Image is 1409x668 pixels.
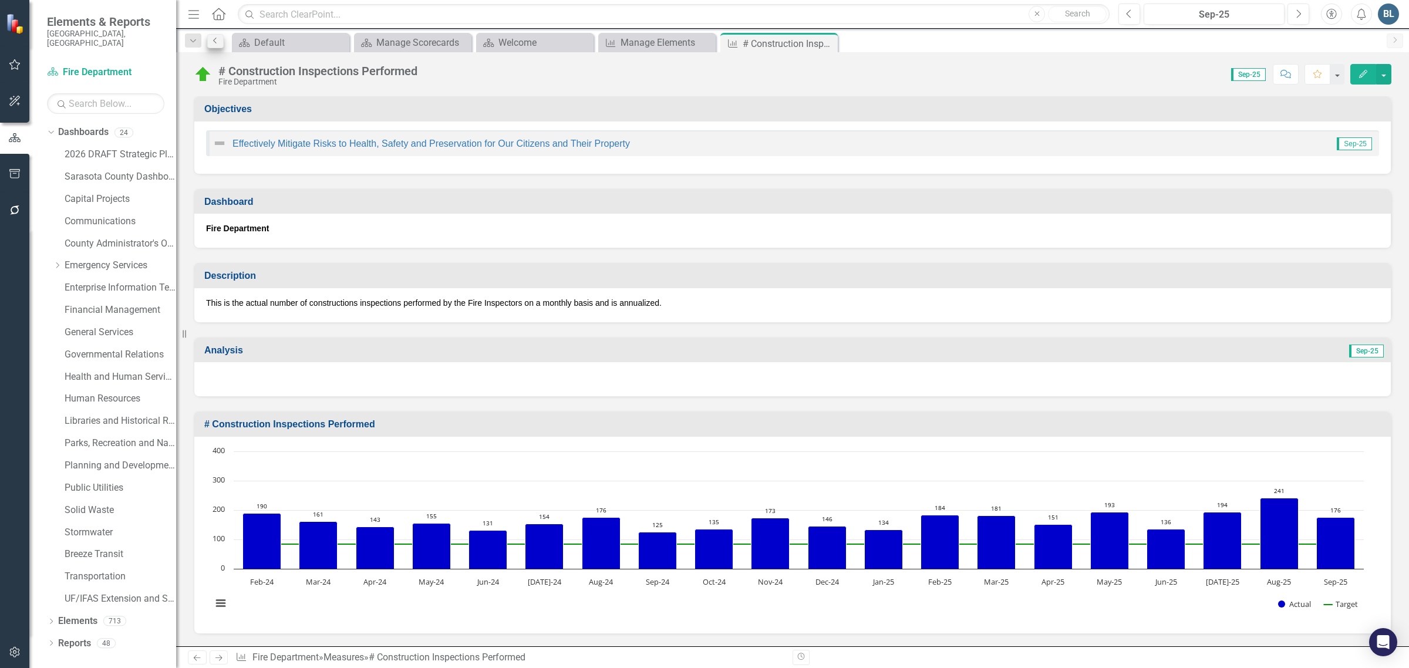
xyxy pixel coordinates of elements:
button: View chart menu, Chart [212,595,228,611]
text: 176 [1330,506,1341,514]
div: Welcome [498,35,591,50]
text: Apr-24 [363,576,387,587]
path: Aug-24, 176. Actual. [582,517,621,569]
a: Sarasota County Dashboard [65,170,176,184]
path: May-25, 193. Actual. [1091,512,1129,569]
a: Capital Projects [65,193,176,206]
a: Manage Scorecards [357,35,468,50]
span: Search [1065,9,1090,18]
path: Feb-24, 190. Actual. [243,513,281,569]
h3: Description [204,271,1385,281]
a: Parks, Recreation and Natural Resources [65,437,176,450]
a: Reports [58,637,91,650]
a: Stormwater [65,526,176,539]
h3: Objectives [204,104,1385,114]
text: Jun-25 [1154,576,1177,587]
button: Search [1048,6,1107,22]
path: Nov-24, 173. Actual. [751,518,790,569]
text: 135 [709,518,719,526]
text: 134 [878,518,889,527]
a: Manage Elements [601,35,713,50]
text: Aug-25 [1267,576,1291,587]
text: [DATE]-25 [1206,576,1239,587]
text: 176 [596,506,606,514]
text: Apr-25 [1041,576,1064,587]
text: 146 [822,515,832,523]
path: Aug-25, 241. Actual. [1260,498,1299,569]
div: 48 [97,638,116,648]
small: [GEOGRAPHIC_DATA], [GEOGRAPHIC_DATA] [47,29,164,48]
div: Chart. Highcharts interactive chart. [206,446,1379,622]
text: 400 [213,445,225,456]
path: Jun-24, 131. Actual. [469,530,507,569]
input: Search Below... [47,93,164,114]
div: # Construction Inspections Performed [218,65,417,77]
path: Dec-24, 146. Actual. [808,526,847,569]
img: ClearPoint Strategy [6,13,26,33]
text: Sep-25 [1324,576,1347,587]
a: Public Utilities [65,481,176,495]
path: Apr-24, 143. Actual. [356,527,395,569]
text: 184 [935,504,945,512]
text: [DATE]-24 [528,576,562,587]
text: 143 [370,515,380,524]
text: Dec-24 [815,576,840,587]
a: Communications [65,215,176,228]
path: Sep-24, 125. Actual. [639,532,677,569]
div: # Construction Inspections Performed [743,36,835,51]
span: Sep-25 [1231,68,1266,81]
a: General Services [65,326,176,339]
text: 125 [652,521,663,529]
img: On Target [194,65,213,84]
a: County Administrator's Office [65,237,176,251]
span: This is the actual number of constructions inspections performed by the Fire Inspectors on a mont... [206,298,662,308]
a: Emergency Services [65,259,176,272]
input: Search ClearPoint... [238,4,1110,25]
div: # Construction Inspections Performed [369,652,525,663]
a: Default [235,35,346,50]
text: Mar-25 [984,576,1009,587]
text: Aug-24 [589,576,614,587]
a: Fire Department [252,652,319,663]
path: Apr-25, 151. Actual. [1034,524,1073,569]
span: Elements & Reports [47,15,164,29]
a: Financial Management [65,303,176,317]
div: Default [254,35,346,50]
text: 173 [765,507,776,515]
a: Solid Waste [65,504,176,517]
div: » » [235,651,784,664]
text: 193 [1104,501,1115,509]
a: Effectively Mitigate Risks to Health, Safety and Preservation for Our Citizens and Their Property [232,139,630,149]
button: BL [1378,4,1399,25]
a: Measures [323,652,364,663]
a: UF/IFAS Extension and Sustainability [65,592,176,606]
a: Health and Human Services [65,370,176,384]
h3: Analysis [204,345,817,356]
text: Feb-24 [250,576,274,587]
a: Libraries and Historical Resources [65,414,176,428]
text: 155 [426,512,437,520]
button: Show Actual [1278,599,1311,609]
a: Enterprise Information Technology [65,281,176,295]
path: Mar-24, 161. Actual. [299,521,338,569]
button: Sep-25 [1144,4,1285,25]
a: 2026 DRAFT Strategic Plan [65,148,176,161]
text: 194 [1217,501,1228,509]
text: Jun-24 [476,576,500,587]
a: Breeze Transit [65,548,176,561]
text: 151 [1048,513,1059,521]
path: Jan-25, 134. Actual. [865,529,903,569]
text: 100 [213,533,225,544]
div: Manage Elements [621,35,713,50]
path: Feb-25, 184. Actual. [921,515,959,569]
button: Show Target [1324,599,1358,609]
a: Elements [58,615,97,628]
text: 300 [213,474,225,485]
text: May-25 [1097,576,1122,587]
span: Sep-25 [1337,137,1372,150]
text: 0 [221,562,225,573]
text: 131 [483,519,493,527]
h3: # Construction Inspections Performed [204,419,1385,430]
text: 136 [1161,518,1171,526]
text: Mar-24 [306,576,331,587]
